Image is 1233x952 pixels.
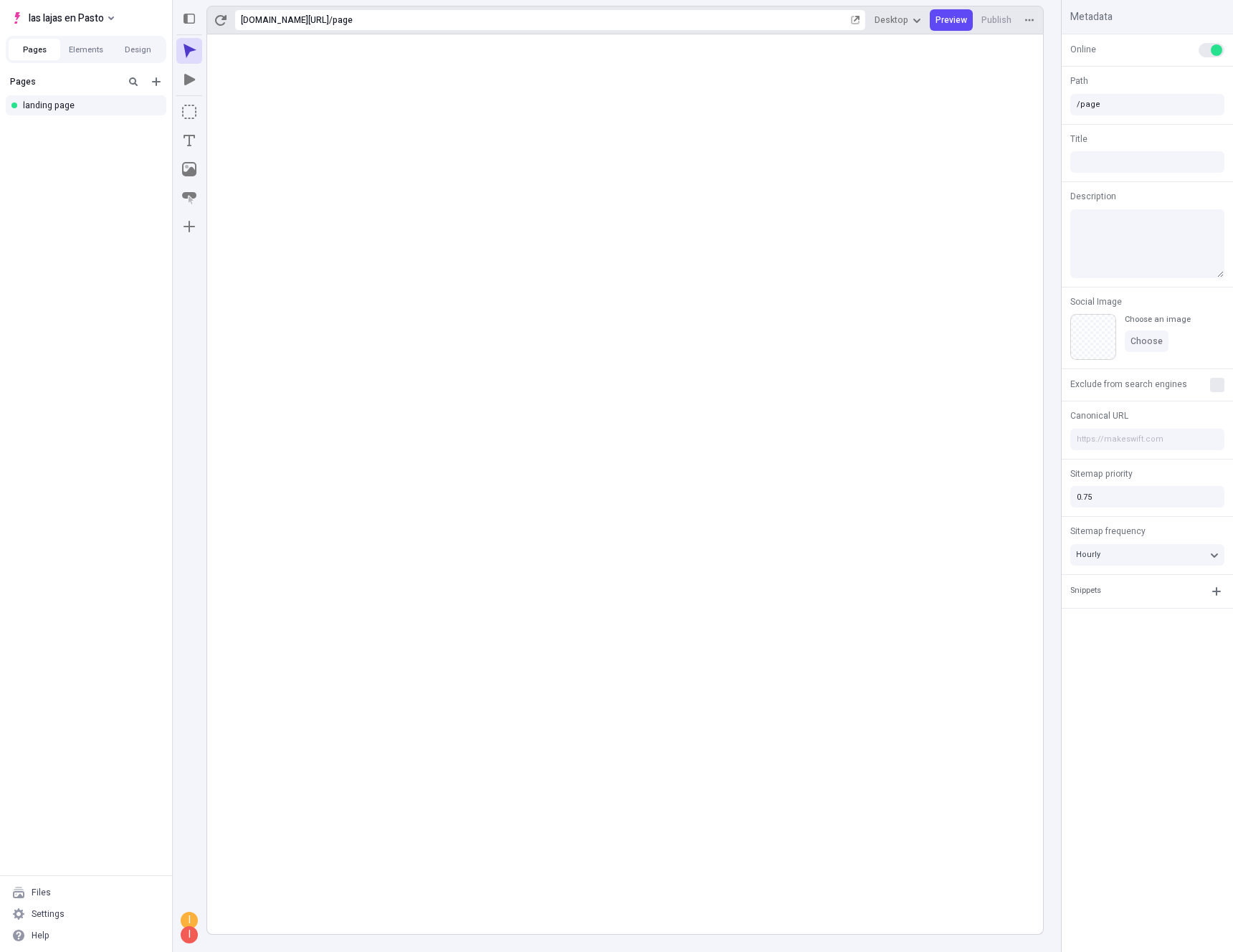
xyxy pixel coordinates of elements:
div: landing page [23,100,155,111]
span: Description [1070,190,1116,203]
span: Path [1070,75,1088,87]
div: i [182,913,196,928]
div: [URL][DOMAIN_NAME] [241,14,329,26]
div: page [333,14,848,26]
button: Publish [976,9,1017,31]
button: Text [176,128,202,153]
span: Choose [1130,335,1163,347]
input: https://makeswift.com [1070,429,1224,450]
span: Sitemap priority [1070,467,1133,480]
button: Hourly [1070,544,1224,566]
div: Settings [32,908,65,920]
div: Files [32,887,51,898]
span: Hourly [1076,548,1100,561]
button: Design [112,39,163,60]
span: Canonical URL [1070,409,1128,422]
button: Choose [1125,330,1168,352]
div: Pages [10,76,119,87]
span: Social Image [1070,295,1122,308]
button: Add new [148,73,165,90]
button: Button [176,185,202,211]
div: Choose an image [1125,314,1191,325]
button: Box [176,99,202,125]
span: Publish [981,14,1011,26]
button: Desktop [869,9,927,31]
span: Exclude from search engines [1070,378,1187,391]
div: Snippets [1070,585,1101,597]
button: Pages [9,39,60,60]
div: i [182,928,196,942]
span: Desktop [875,14,908,26]
span: las lajas en Pasto [29,9,104,27]
span: Sitemap frequency [1070,525,1146,538]
div: Help [32,930,49,941]
span: Online [1070,43,1096,56]
div: / [329,14,333,26]
button: Image [176,156,202,182]
button: Preview [930,9,973,31]
button: Select site [6,7,120,29]
button: Elements [60,39,112,60]
span: Title [1070,133,1087,146]
span: Preview [936,14,967,26]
